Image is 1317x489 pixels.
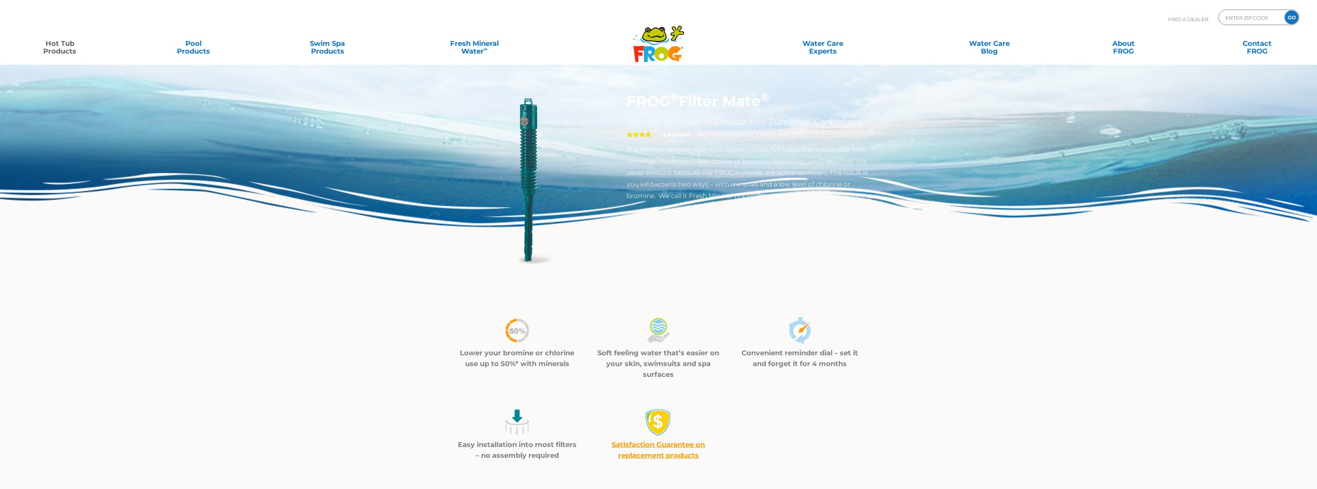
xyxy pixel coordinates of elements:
[738,36,908,51] a: Water CareExperts
[8,36,112,51] a: Hot TubProducts
[755,129,805,138] a: Write Review
[504,409,531,436] img: icon-easy-install
[786,317,813,344] img: icon-set-and-forget
[1168,10,1208,29] p: Find A Dealer
[645,317,672,344] img: icon-soft-feeling
[697,129,750,138] a: Read Reviews
[739,348,861,369] p: Convenient reminder dial – set it and forget it for 4 months
[484,46,488,52] sup: ∞
[1071,36,1175,51] a: AboutFROG
[504,317,531,344] img: icon-50percent-less
[645,409,672,436] img: money-back1-small
[627,116,878,128] h2: Mineral Sanitizer fits inside Hot Tub Filter Cartridges
[141,36,246,51] a: PoolProducts
[409,36,540,51] a: Fresh MineralWater∞
[627,144,878,202] p: The mineral sanitizer that cleans and softens hot tub water inside your filter cartridge. While y...
[276,36,380,51] a: Swim SpaProducts
[629,15,688,62] img: Frog Products Logo
[456,439,579,461] p: Easy installation into most filters – no assembly required
[670,90,679,104] sup: ®
[627,131,651,138] span: 4
[937,36,1041,51] a: Water CareBlog
[456,348,579,369] p: Lower your bromine or chlorine use up to 50%* with minerals
[760,90,769,104] sup: ®
[663,131,690,138] strong: 6 Reviews
[1285,10,1298,24] input: GO
[597,348,720,380] p: Soft feeling water that’s easier on your skin, swimsuits and spa surfaces
[1205,36,1309,51] a: ContactFROG
[752,131,754,138] span: |
[439,92,616,269] img: hot-tub-product-filter-frog.png
[612,440,705,460] a: Satisfaction Guarantee on replacement products
[627,92,878,110] h1: FROG Filter Mate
